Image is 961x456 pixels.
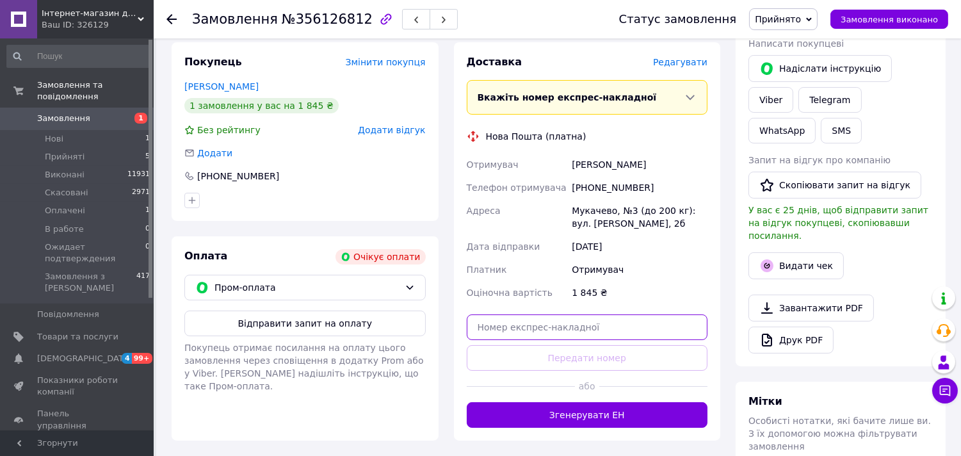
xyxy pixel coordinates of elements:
button: Чат з покупцем [932,378,958,403]
span: Прийняті [45,151,85,163]
span: Замовлення [192,12,278,27]
div: [PHONE_NUMBER] [196,170,280,183]
span: У вас є 25 днів, щоб відправити запит на відгук покупцеві, скопіювавши посилання. [748,205,928,241]
span: 1 [134,113,147,124]
span: Редагувати [653,57,707,67]
a: Viber [748,87,793,113]
span: Оціночна вартість [467,288,553,298]
button: Замовлення виконано [830,10,948,29]
span: Оплачені [45,205,85,216]
span: Запит на відгук про компанію [748,155,891,165]
span: 0 [145,241,150,265]
span: Замовлення з [PERSON_NAME] [45,271,136,294]
span: Змінити покупця [346,57,426,67]
span: Повідомлення [37,309,99,320]
div: Ваш ID: 326129 [42,19,154,31]
div: Нова Пошта (платна) [483,130,590,143]
span: Особисті нотатки, які бачите лише ви. З їх допомогою можна фільтрувати замовлення [748,416,931,452]
span: Прийнято [755,14,801,24]
span: Замовлення [37,113,90,124]
span: 1 [145,133,150,145]
input: Номер експрес-накладної [467,314,708,340]
div: Повернутися назад [166,13,177,26]
span: Виконані [45,169,85,181]
div: [DATE] [569,235,710,258]
button: Скопіювати запит на відгук [748,172,921,199]
a: [PERSON_NAME] [184,81,259,92]
a: Завантажити PDF [748,295,874,322]
span: або [575,380,599,393]
span: Пром-оплата [214,281,400,295]
div: Очікує оплати [335,249,426,265]
button: Надіслати інструкцію [748,55,892,82]
span: 1 [145,205,150,216]
span: 11931 [127,169,150,181]
span: Показники роботи компанії [37,375,118,398]
span: Додати [197,148,232,158]
span: Замовлення та повідомлення [37,79,154,102]
span: Отримувач [467,159,519,170]
span: Дата відправки [467,241,540,252]
span: Мітки [748,395,782,407]
span: 2971 [132,187,150,199]
button: Згенерувати ЕН [467,402,708,428]
span: 99+ [132,353,153,364]
a: Друк PDF [748,327,834,354]
span: 5 [145,151,150,163]
span: №356126812 [282,12,373,27]
span: Без рейтингу [197,125,261,135]
span: Скасовані [45,187,88,199]
div: Статус замовлення [619,13,737,26]
span: Панель управління [37,408,118,431]
span: Покупець [184,56,242,68]
input: Пошук [6,45,151,68]
span: Адреса [467,206,501,216]
button: Відправити запит на оплату [184,311,426,336]
span: Телефон отримувача [467,183,567,193]
span: Написати покупцеві [748,38,844,49]
div: [PERSON_NAME] [569,153,710,176]
button: SMS [821,118,862,143]
a: WhatsApp [748,118,816,143]
span: Доставка [467,56,522,68]
div: [PHONE_NUMBER] [569,176,710,199]
a: Telegram [798,87,861,113]
span: Нові [45,133,63,145]
span: 417 [136,271,150,294]
span: Додати відгук [358,125,425,135]
span: Покупець отримає посилання на оплату цього замовлення через сповіщення в додатку Prom або у Viber... [184,343,424,391]
div: Отримувач [569,258,710,281]
span: 4 [122,353,132,364]
button: Видати чек [748,252,844,279]
span: Платник [467,265,507,275]
span: Замовлення виконано [841,15,938,24]
span: Товари та послуги [37,331,118,343]
div: Мукачево, №3 (до 200 кг): вул. [PERSON_NAME], 2б [569,199,710,235]
div: 1 845 ₴ [569,281,710,304]
span: В работе [45,224,84,235]
span: [DEMOGRAPHIC_DATA] [37,353,132,364]
span: Інтернет-магазин домашнього текстилю DOTINEM [42,8,138,19]
span: 0 [145,224,150,235]
span: Оплата [184,250,227,262]
div: 1 замовлення у вас на 1 845 ₴ [184,98,339,113]
span: Вкажіть номер експрес-накладної [478,92,657,102]
span: Ожидает подтверждения [45,241,145,265]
